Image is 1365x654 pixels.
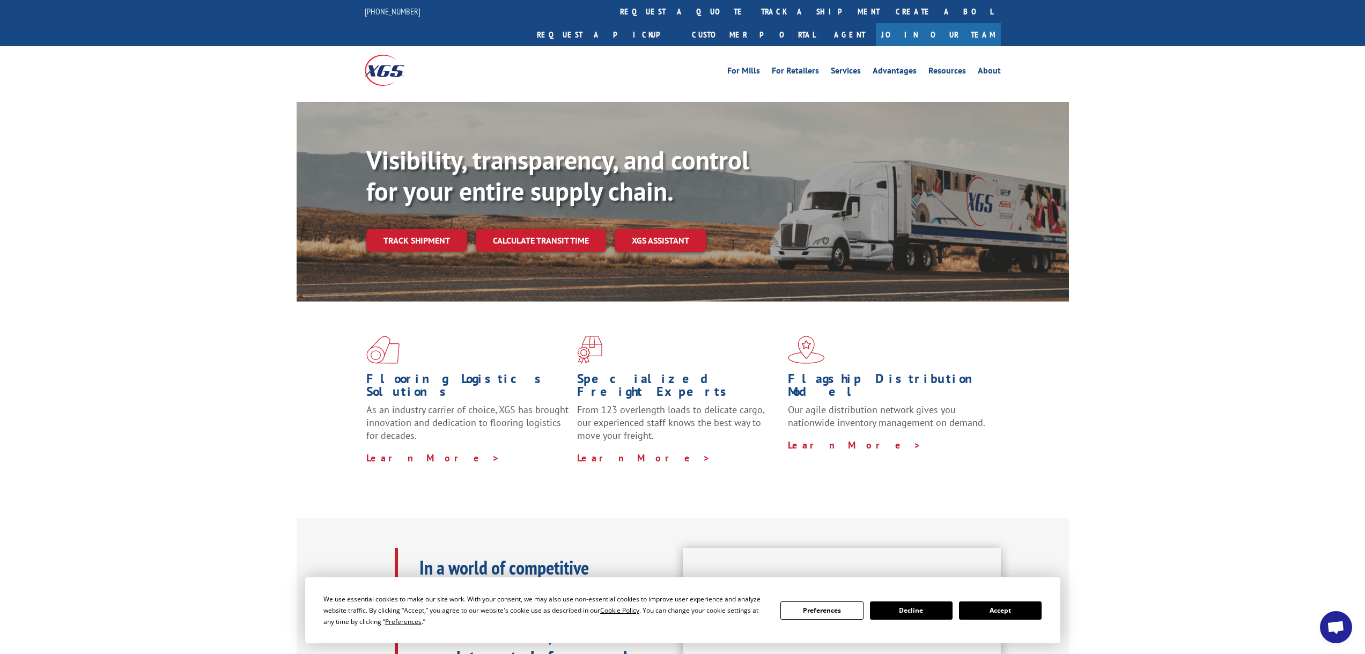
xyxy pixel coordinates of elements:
[323,593,768,627] div: We use essential cookies to make our site work. With your consent, we may also use non-essential ...
[978,67,1001,78] a: About
[788,403,985,429] span: Our agile distribution network gives you nationwide inventory management on demand.
[366,229,467,252] a: Track shipment
[365,6,420,17] a: [PHONE_NUMBER]
[873,67,917,78] a: Advantages
[684,23,823,46] a: Customer Portal
[577,336,602,364] img: xgs-icon-focused-on-flooring-red
[577,372,780,403] h1: Specialized Freight Experts
[600,606,639,615] span: Cookie Policy
[366,403,569,442] span: As an industry carrier of choice, XGS has brought innovation and dedication to flooring logistics...
[772,67,819,78] a: For Retailers
[529,23,684,46] a: Request a pickup
[831,67,861,78] a: Services
[870,601,953,620] button: Decline
[305,577,1060,643] div: Cookie Consent Prompt
[1320,611,1352,643] a: Open chat
[788,372,991,403] h1: Flagship Distribution Model
[615,229,706,252] a: XGS ASSISTANT
[385,617,422,626] span: Preferences
[366,452,500,464] a: Learn More >
[476,229,606,252] a: Calculate transit time
[780,601,863,620] button: Preferences
[577,452,711,464] a: Learn More >
[788,439,921,451] a: Learn More >
[823,23,876,46] a: Agent
[366,143,749,208] b: Visibility, transparency, and control for your entire supply chain.
[366,372,569,403] h1: Flooring Logistics Solutions
[727,67,760,78] a: For Mills
[366,336,400,364] img: xgs-icon-total-supply-chain-intelligence-red
[577,403,780,451] p: From 123 overlength loads to delicate cargo, our experienced staff knows the best way to move you...
[876,23,1001,46] a: Join Our Team
[959,601,1042,620] button: Accept
[928,67,966,78] a: Resources
[788,336,825,364] img: xgs-icon-flagship-distribution-model-red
